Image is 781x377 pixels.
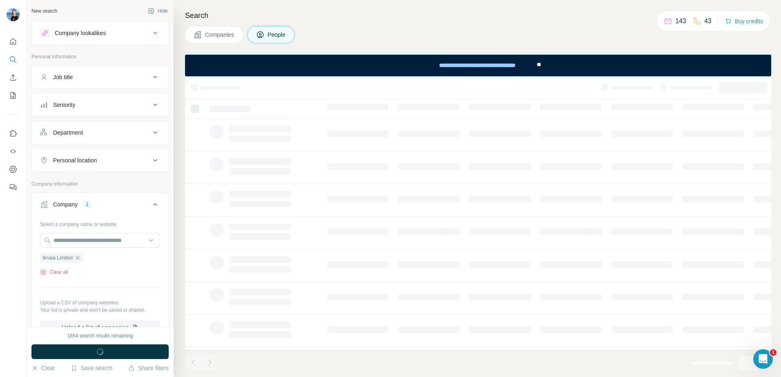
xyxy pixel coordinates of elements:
[83,201,92,208] div: 1
[40,306,160,314] p: Your list is private and won't be saved or shared.
[53,129,83,137] div: Department
[32,67,168,87] button: Job title
[71,364,112,372] button: Save search
[32,95,168,115] button: Seniority
[53,101,75,109] div: Seniority
[268,31,286,39] span: People
[32,151,168,170] button: Personal location
[7,88,20,103] button: My lists
[32,123,168,142] button: Department
[7,126,20,141] button: Use Surfe on LinkedIn
[770,349,777,356] span: 1
[7,162,20,177] button: Dashboard
[205,31,235,39] span: Companies
[185,10,771,21] h4: Search
[142,5,174,17] button: Hide
[40,268,68,276] button: Clear all
[53,73,73,81] div: Job title
[31,180,169,188] p: Company information
[53,200,78,208] div: Company
[55,29,106,37] div: Company lookalikes
[7,52,20,67] button: Search
[31,53,169,60] p: Personal information
[31,364,55,372] button: Clear
[185,55,771,76] iframe: Banner
[32,23,168,43] button: Company lookalikes
[7,70,20,85] button: Enrich CSV
[42,254,73,262] span: Iknaia Limited
[128,364,169,372] button: Share filters
[675,16,686,26] p: 143
[704,16,712,26] p: 43
[725,16,763,27] button: Buy credits
[67,332,133,339] div: 1854 search results remaining
[53,156,97,164] div: Personal location
[40,320,160,335] button: Upload a list of companies
[40,299,160,306] p: Upload a CSV of company websites.
[31,7,57,15] div: New search
[7,180,20,195] button: Feedback
[7,144,20,159] button: Use Surfe API
[7,34,20,49] button: Quick start
[32,195,168,217] button: Company1
[753,349,773,369] iframe: Intercom live chat
[40,217,160,228] div: Select a company name or website
[7,8,20,21] img: Avatar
